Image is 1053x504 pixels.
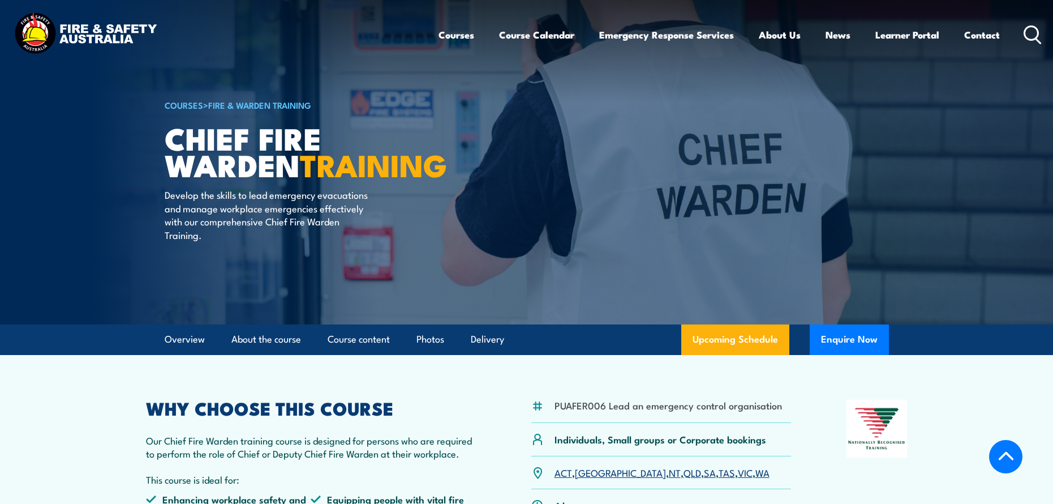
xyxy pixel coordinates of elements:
a: Contact [964,20,1000,50]
button: Enquire Now [810,324,889,355]
a: Courses [439,20,474,50]
p: Individuals, Small groups or Corporate bookings [555,433,766,446]
h6: > [165,98,444,112]
a: News [826,20,850,50]
a: WA [755,465,770,479]
a: Fire & Warden Training [208,99,311,111]
a: Delivery [471,324,504,354]
a: Overview [165,324,205,354]
a: Learner Portal [875,20,939,50]
a: Course Calendar [499,20,574,50]
a: About Us [759,20,801,50]
a: NT [669,465,681,479]
a: Course content [328,324,390,354]
a: TAS [719,465,735,479]
a: About the course [231,324,301,354]
h1: Chief Fire Warden [165,125,444,177]
p: This course is ideal for: [146,473,476,486]
p: , , , , , , , [555,466,770,479]
a: [GEOGRAPHIC_DATA] [575,465,666,479]
a: Photos [416,324,444,354]
h2: WHY CHOOSE THIS COURSE [146,400,476,416]
strong: TRAINING [300,140,447,187]
a: SA [704,465,716,479]
a: COURSES [165,99,203,111]
p: Our Chief Fire Warden training course is designed for persons who are required to perform the rol... [146,434,476,460]
a: Upcoming Schedule [681,324,789,355]
a: QLD [684,465,701,479]
li: PUAFER006 Lead an emergency control organisation [555,399,782,412]
a: ACT [555,465,572,479]
p: Develop the skills to lead emergency evacuations and manage workplace emergencies effectively wit... [165,188,371,241]
a: Emergency Response Services [599,20,734,50]
a: VIC [738,465,753,479]
img: Nationally Recognised Training logo. [846,400,908,458]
